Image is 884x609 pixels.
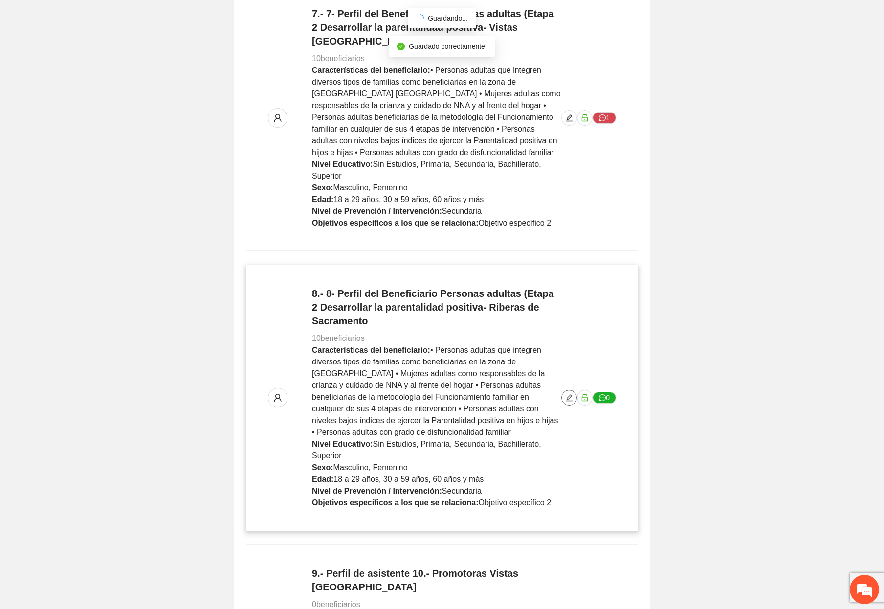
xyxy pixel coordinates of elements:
[333,183,408,192] span: Masculino, Femenino
[312,66,561,157] span: • Personas adultas que integren diversos tipos de familias como beneficiarias en la zona de [GEOG...
[562,394,576,402] span: edit
[442,487,482,495] span: Secundaria
[312,207,442,215] strong: Nivel de Prevención / Intervención:
[409,43,487,50] span: Guardado correctamente!
[57,131,135,229] span: Estamos en línea.
[312,463,333,472] strong: Sexo:
[577,394,592,402] span: unlock
[268,388,287,407] button: user
[312,440,373,448] strong: Nivel Educativo:
[312,440,541,460] span: Sin Estudios, Primaria, Secundaria, Bachillerato, Superior
[312,160,541,180] span: Sin Estudios, Primaria, Secundaria, Bachillerato, Superior
[312,487,442,495] strong: Nivel de Prevención / Intervención:
[312,183,333,192] strong: Sexo:
[268,113,287,122] span: user
[593,392,616,404] button: message0
[5,267,186,301] textarea: Escriba su mensaje y pulse “Intro”
[599,394,606,402] span: message
[561,390,577,406] button: edit
[160,5,184,28] div: Minimizar ventana de chat en vivo
[333,463,408,472] span: Masculino, Femenino
[312,346,558,436] span: • Personas adultas que integren diversos tipos de familias como beneficiarias en la zona de [GEOG...
[312,287,561,328] h4: 8.- 8- Perfil del Beneficiario Personas adultas (Etapa 2 Desarrollar la parentalidad positiva- Ri...
[397,43,405,50] span: check-circle
[312,475,333,483] strong: Edad:
[312,7,561,48] h4: 7.- 7- Perfil del Beneficiario Personas adultas (Etapa 2 Desarrollar la parentalidad positiva- Vi...
[312,54,365,63] span: 10 beneficiarios
[312,219,479,227] strong: Objetivos específicos a los que se relaciona:
[415,13,425,23] span: loading
[312,346,430,354] strong: Características del beneficiario:
[599,114,606,122] span: message
[577,390,593,406] button: unlock
[312,160,373,168] strong: Nivel Educativo:
[312,66,430,74] strong: Características del beneficiario:
[561,110,577,126] button: edit
[333,195,484,203] span: 18 a 29 años, 30 a 59 años, 60 años y más
[312,600,360,609] span: 0 beneficiarios
[312,195,333,203] strong: Edad:
[479,498,552,507] span: Objetivo específico 2
[312,498,479,507] strong: Objetivos específicos a los que se relaciona:
[268,393,287,402] span: user
[442,207,482,215] span: Secundaria
[479,219,552,227] span: Objetivo específico 2
[577,114,592,122] span: unlock
[312,334,365,342] span: 10 beneficiarios
[312,566,561,594] h4: 9.- Perfil de asistente 10.- Promotoras Vistas [GEOGRAPHIC_DATA]
[577,110,593,126] button: unlock
[562,114,576,122] span: edit
[268,108,287,128] button: user
[333,475,484,483] span: 18 a 29 años, 30 a 59 años, 60 años y más
[51,50,164,63] div: Chatee con nosotros ahora
[593,112,616,124] button: message1
[428,14,468,22] span: Guardando...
